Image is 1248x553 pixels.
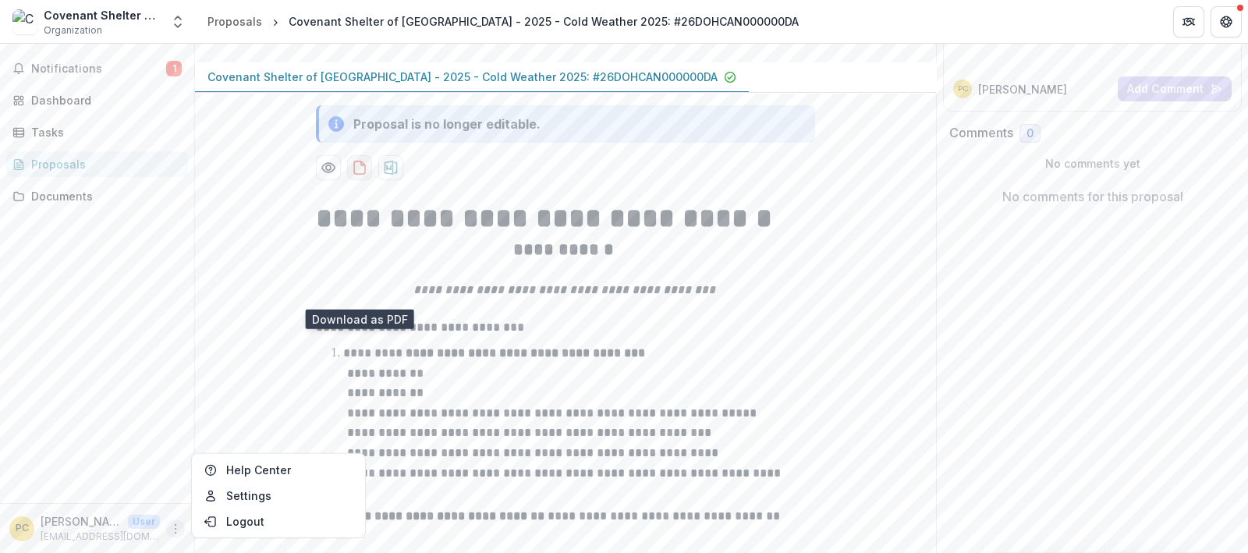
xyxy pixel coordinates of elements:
nav: breadcrumb [201,10,805,33]
h2: Comments [949,126,1013,140]
div: Dashboard [31,92,175,108]
div: Documents [31,188,175,204]
div: Covenant Shelter of [GEOGRAPHIC_DATA] - 2025 - Cold Weather 2025: #26DOHCAN000000DA [289,13,799,30]
a: Dashboard [6,87,188,113]
a: Proposals [201,10,268,33]
button: Preview 431a08dd-0971-40f9-b47d-a0a20704cecd-0.pdf [316,155,341,180]
button: Partners [1173,6,1204,37]
p: [PERSON_NAME] [978,81,1067,97]
span: Notifications [31,62,166,76]
button: Notifications1 [6,56,188,81]
span: 1 [166,61,182,76]
span: 0 [1026,127,1033,140]
p: [PERSON_NAME] [41,513,122,530]
button: Open entity switcher [167,6,189,37]
button: download-proposal [378,155,403,180]
div: Phyllis Cappuccio [958,85,968,93]
a: Documents [6,183,188,209]
button: More [166,519,185,538]
button: Get Help [1211,6,1242,37]
div: Tasks [31,124,175,140]
img: Covenant Shelter of New London [12,9,37,34]
a: Tasks [6,119,188,145]
div: Phyllis Cappuccio [16,523,29,534]
div: Covenant Shelter of [GEOGRAPHIC_DATA] [44,7,161,23]
p: Covenant Shelter of [GEOGRAPHIC_DATA] - 2025 - Cold Weather 2025: #26DOHCAN000000DA [207,69,718,85]
p: No comments yet [949,155,1236,172]
p: [EMAIL_ADDRESS][DOMAIN_NAME] [41,530,160,544]
a: Proposals [6,151,188,177]
div: Proposals [31,156,175,172]
div: Proposals [207,13,262,30]
span: Organization [44,23,102,37]
div: Proposal is no longer editable. [353,115,541,133]
p: No comments for this proposal [1002,187,1183,206]
button: Add Comment [1118,76,1232,101]
p: User [128,515,160,529]
button: download-proposal [347,155,372,180]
